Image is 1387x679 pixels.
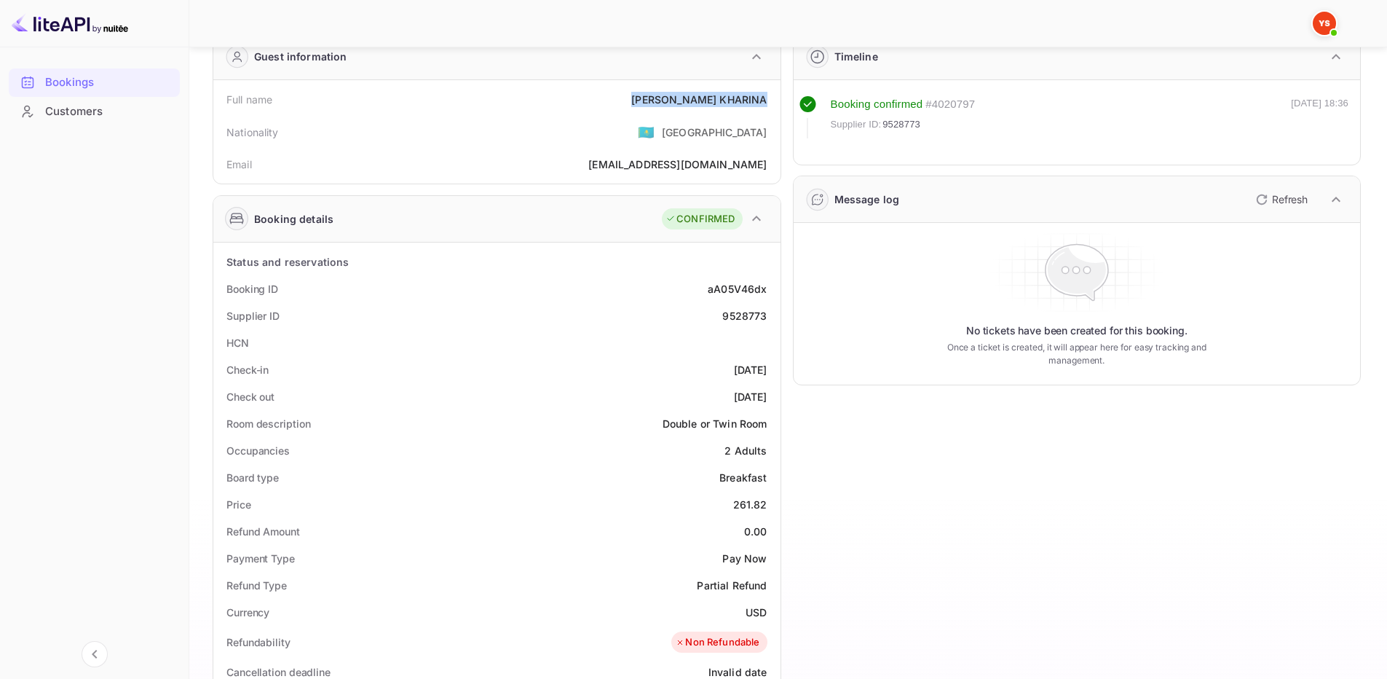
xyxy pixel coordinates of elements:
[226,157,252,172] div: Email
[226,443,290,458] div: Occupancies
[254,49,347,64] div: Guest information
[675,635,759,650] div: Non Refundable
[1291,96,1348,138] div: [DATE] 18:36
[226,281,278,297] div: Booking ID
[724,443,767,458] div: 2 Adults
[9,98,180,126] div: Customers
[9,68,180,97] div: Bookings
[746,605,767,620] div: USD
[226,92,272,107] div: Full name
[708,281,767,297] div: aA05V46dx
[722,551,767,566] div: Pay Now
[588,157,767,172] div: [EMAIL_ADDRESS][DOMAIN_NAME]
[831,96,923,113] div: Booking confirmed
[733,497,767,512] div: 261.82
[9,68,180,95] a: Bookings
[226,125,279,140] div: Nationality
[226,389,274,404] div: Check out
[226,551,295,566] div: Payment Type
[722,308,767,323] div: 9528773
[226,308,280,323] div: Supplier ID
[226,335,249,350] div: HCN
[45,103,173,120] div: Customers
[744,524,767,539] div: 0.00
[45,74,173,91] div: Bookings
[734,389,767,404] div: [DATE]
[226,497,251,512] div: Price
[254,211,333,227] div: Booking details
[1272,192,1308,207] p: Refresh
[1247,188,1313,211] button: Refresh
[226,635,291,650] div: Refundability
[966,323,1188,338] p: No tickets have been created for this booking.
[719,470,767,485] div: Breakfast
[226,605,269,620] div: Currency
[226,524,300,539] div: Refund Amount
[638,119,655,145] span: United States
[1313,12,1336,35] img: Yandex Support
[226,362,269,377] div: Check-in
[734,362,767,377] div: [DATE]
[925,96,975,113] div: # 4020797
[662,125,767,140] div: [GEOGRAPHIC_DATA]
[834,49,878,64] div: Timeline
[631,92,767,107] div: [PERSON_NAME] KHARINA
[663,416,767,431] div: Double or Twin Room
[665,212,735,227] div: CONFIRMED
[9,98,180,125] a: Customers
[924,341,1229,367] p: Once a ticket is created, it will appear here for easy tracking and management.
[226,254,349,270] div: Status and reservations
[697,578,767,593] div: Partial Refund
[226,470,279,485] div: Board type
[882,117,920,132] span: 9528773
[831,117,882,132] span: Supplier ID:
[82,641,108,667] button: Collapse navigation
[226,578,287,593] div: Refund Type
[226,416,310,431] div: Room description
[12,12,128,35] img: LiteAPI logo
[834,192,900,207] div: Message log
